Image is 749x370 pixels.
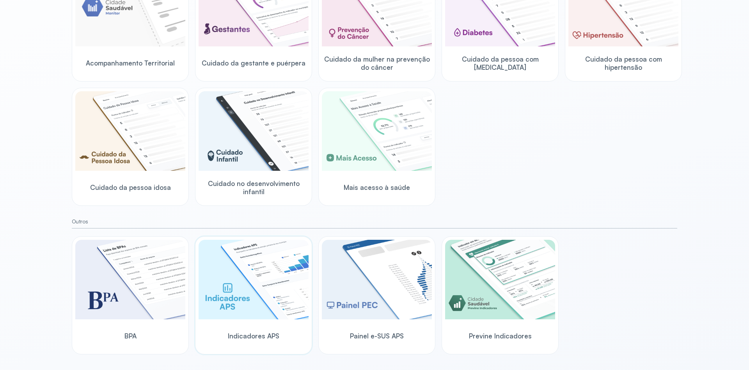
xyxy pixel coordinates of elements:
img: pec-panel.png [322,240,432,319]
span: Mais acesso à saúde [344,183,410,191]
span: Indicadores APS [228,332,279,340]
span: BPA [124,332,137,340]
span: Cuidado da pessoa idosa [90,183,171,191]
span: Previne Indicadores [469,332,532,340]
img: child-development.png [199,91,309,171]
span: Cuidado no desenvolvimento infantil [199,179,309,196]
span: Cuidado da gestante e puérpera [202,59,305,67]
img: healthcare-greater-access.png [322,91,432,171]
span: Cuidado da pessoa com hipertensão [568,55,678,72]
span: Cuidado da mulher na prevenção do câncer [322,55,432,72]
span: Painel e-SUS APS [350,332,404,340]
img: elderly.png [75,91,185,171]
img: previne-brasil.png [445,240,555,319]
img: aps-indicators.png [199,240,309,319]
small: Outros [72,218,677,225]
img: bpa.png [75,240,185,319]
span: Acompanhamento Territorial [86,59,175,67]
span: Cuidado da pessoa com [MEDICAL_DATA] [445,55,555,72]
